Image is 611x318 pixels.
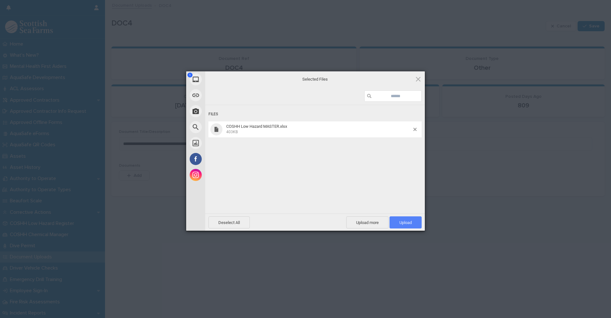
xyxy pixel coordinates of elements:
[390,216,422,228] span: Upload
[226,130,238,134] span: 403KB
[399,220,412,225] span: Upload
[251,76,379,82] span: Selected Files
[346,216,389,228] span: Upload more
[415,76,422,83] span: Click here or hit ESC to close picker
[226,124,287,129] span: COSHH Low Hazard MASTER.xlsx
[224,124,413,134] span: COSHH Low Hazard MASTER.xlsx
[208,216,250,228] span: Deselect All
[186,103,263,119] div: Take Photo
[208,108,422,120] div: Files
[186,87,263,103] div: Link (URL)
[186,167,263,183] div: Instagram
[186,119,263,135] div: Web Search
[186,71,263,87] div: My Device
[187,73,193,77] span: 1
[186,135,263,151] div: Unsplash
[186,151,263,167] div: Facebook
